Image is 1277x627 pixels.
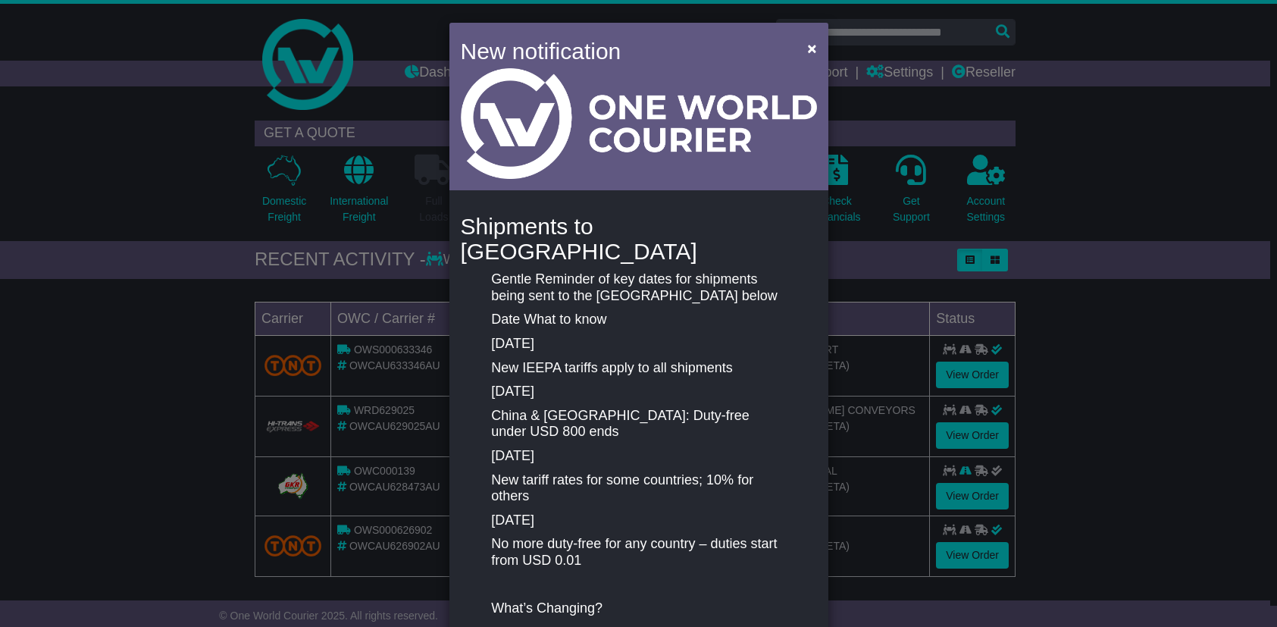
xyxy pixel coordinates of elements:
[491,271,785,304] p: Gentle Reminder of key dates for shipments being sent to the [GEOGRAPHIC_DATA] below
[800,33,824,64] button: Close
[491,336,785,353] p: [DATE]
[461,34,786,68] h4: New notification
[491,472,785,505] p: New tariff rates for some countries; 10% for others
[491,384,785,400] p: [DATE]
[491,312,785,328] p: Date What to know
[461,214,817,264] h4: Shipments to [GEOGRAPHIC_DATA]
[491,360,785,377] p: New IEEPA tariffs apply to all shipments
[461,68,817,179] img: Light
[491,448,785,465] p: [DATE]
[491,408,785,440] p: China & [GEOGRAPHIC_DATA]: Duty-free under USD 800 ends
[491,513,785,529] p: [DATE]
[491,600,785,617] p: What’s Changing?
[491,536,785,569] p: No more duty-free for any country – duties start from USD 0.01
[807,39,816,57] span: ×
